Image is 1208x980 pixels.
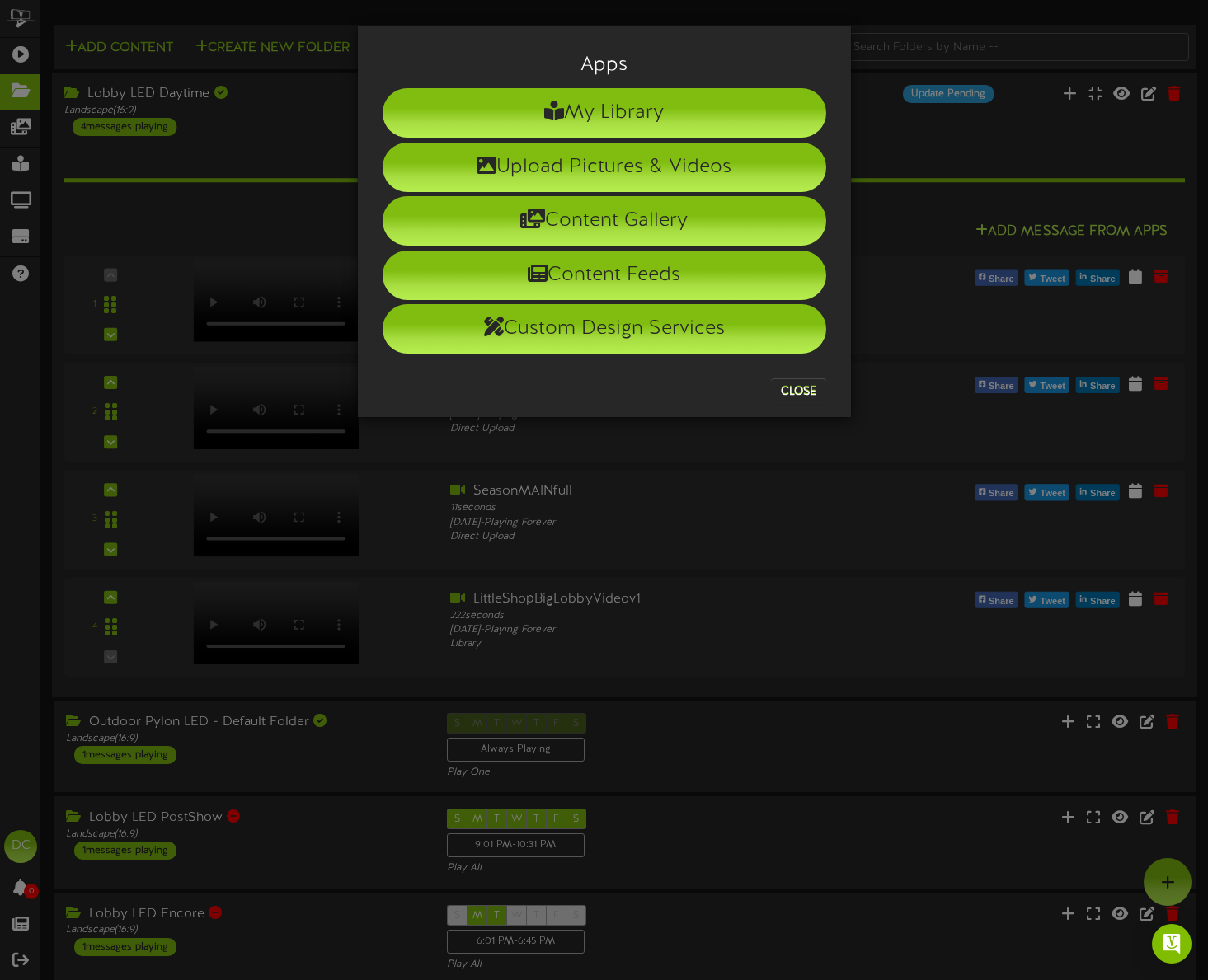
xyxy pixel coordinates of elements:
[383,304,826,354] li: Custom Design Services
[383,251,826,300] li: Content Feeds
[383,143,826,192] li: Upload Pictures & Videos
[383,88,826,138] li: My Library
[383,196,826,246] li: Content Gallery
[771,378,826,405] button: Close
[383,54,826,76] h3: Apps
[1152,924,1192,964] div: Open Intercom Messenger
